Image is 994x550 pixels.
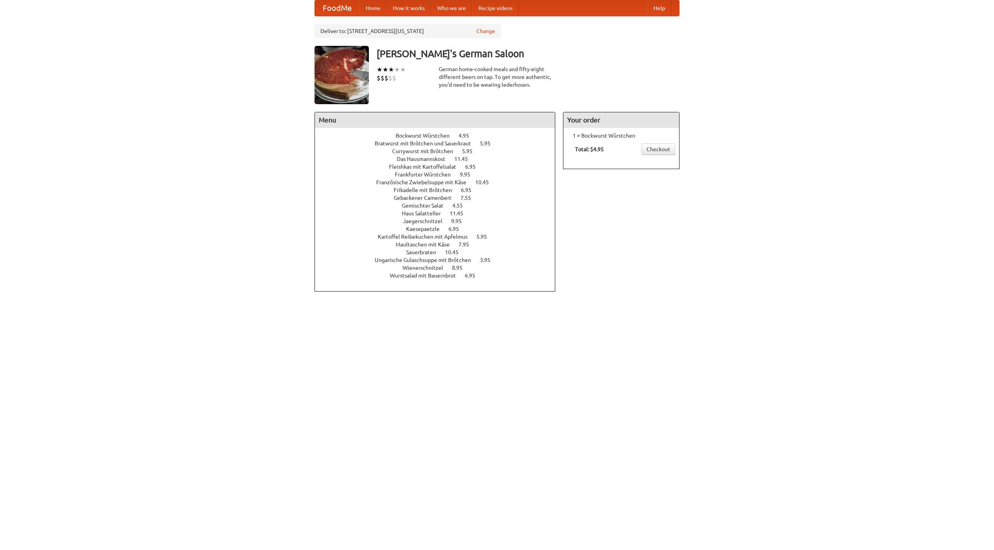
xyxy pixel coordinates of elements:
span: 11.45 [450,210,471,217]
span: Ungarische Gulaschsuppe mit Brötchen [375,257,479,263]
a: Home [360,0,387,16]
li: ★ [382,65,388,74]
a: Frikadelle mit Brötchen 6.95 [394,187,486,193]
span: Currywurst mit Brötchen [392,148,461,154]
a: Das Hausmannskost 11.45 [397,156,482,162]
span: Kaesepaetzle [406,226,447,232]
span: Frikadelle mit Brötchen [394,187,460,193]
span: 8.95 [452,265,470,271]
a: Sauerbraten 10.45 [406,249,473,255]
span: 7.95 [459,241,477,248]
a: Französische Zwiebelsuppe mit Käse 10.45 [376,179,503,185]
a: Gemischter Salat 4.55 [402,203,477,209]
span: Frankfurter Würstchen [395,171,459,178]
li: $ [392,74,396,82]
span: 10.45 [445,249,466,255]
span: 5.95 [462,148,480,154]
a: Fleishkas mit Kartoffelsalat 6.95 [389,164,490,170]
span: Fleishkas mit Kartoffelsalat [389,164,464,170]
li: ★ [400,65,406,74]
span: 6.95 [465,164,483,170]
span: Sauerbraten [406,249,444,255]
h4: Menu [315,112,555,128]
a: Wurstsalad mit Bauernbrot 6.95 [390,272,490,279]
span: 6.95 [465,272,483,279]
span: 11.45 [454,156,476,162]
span: 6.95 [448,226,467,232]
span: 3.95 [480,257,498,263]
span: 9.95 [460,171,478,178]
li: ★ [394,65,400,74]
span: Jaegerschnitzel [403,218,450,224]
li: ★ [388,65,394,74]
a: Bockwurst Würstchen 4.95 [396,133,483,139]
span: Gebackener Camenbert [394,195,459,201]
span: Gemischter Salat [402,203,451,209]
span: Kartoffel Reibekuchen mit Apfelmus [378,234,475,240]
a: Wienerschnitzel 8.95 [403,265,477,271]
span: 5.95 [480,140,498,147]
div: Deliver to: [STREET_ADDRESS][US_STATE] [315,24,501,38]
span: Bockwurst Würstchen [396,133,457,139]
li: 1 × Bockwurst Würstchen [567,132,675,140]
a: How it works [387,0,431,16]
span: 10.45 [475,179,497,185]
a: Jaegerschnitzel 9.95 [403,218,476,224]
div: German home-cooked meals and fifty-eight different beers on tap. To get more authentic, you'd nee... [439,65,555,89]
li: $ [377,74,381,82]
a: FoodMe [315,0,360,16]
li: $ [381,74,384,82]
a: Who we are [431,0,472,16]
span: Haus Salatteller [402,210,448,217]
a: Recipe videos [472,0,519,16]
span: 4.95 [459,133,477,139]
span: Das Hausmannskost [397,156,453,162]
a: Change [476,27,495,35]
a: Frankfurter Würstchen 9.95 [395,171,485,178]
a: Kaesepaetzle 6.95 [406,226,473,232]
a: Help [647,0,671,16]
span: Wurstsalad mit Bauernbrot [390,272,464,279]
h3: [PERSON_NAME]'s German Saloon [377,46,679,61]
a: Kartoffel Reibekuchen mit Apfelmus 5.95 [378,234,501,240]
h4: Your order [563,112,679,128]
img: angular.jpg [315,46,369,104]
span: 7.55 [461,195,479,201]
span: Französische Zwiebelsuppe mit Käse [376,179,474,185]
li: $ [384,74,388,82]
a: Checkout [641,143,675,155]
span: 6.95 [461,187,479,193]
a: Bratwurst mit Brötchen und Sauerkraut 5.95 [375,140,505,147]
li: ★ [377,65,382,74]
span: Bratwurst mit Brötchen und Sauerkraut [375,140,479,147]
a: Haus Salatteller 11.45 [402,210,478,217]
span: Maultaschen mit Käse [396,241,457,248]
span: Wienerschnitzel [403,265,451,271]
a: Currywurst mit Brötchen 5.95 [392,148,487,154]
span: 9.95 [451,218,469,224]
span: 5.95 [476,234,495,240]
b: Total: $4.95 [575,146,604,152]
a: Ungarische Gulaschsuppe mit Brötchen 3.95 [375,257,505,263]
a: Gebackener Camenbert 7.55 [394,195,485,201]
span: 4.55 [452,203,471,209]
li: $ [388,74,392,82]
a: Maultaschen mit Käse 7.95 [396,241,483,248]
